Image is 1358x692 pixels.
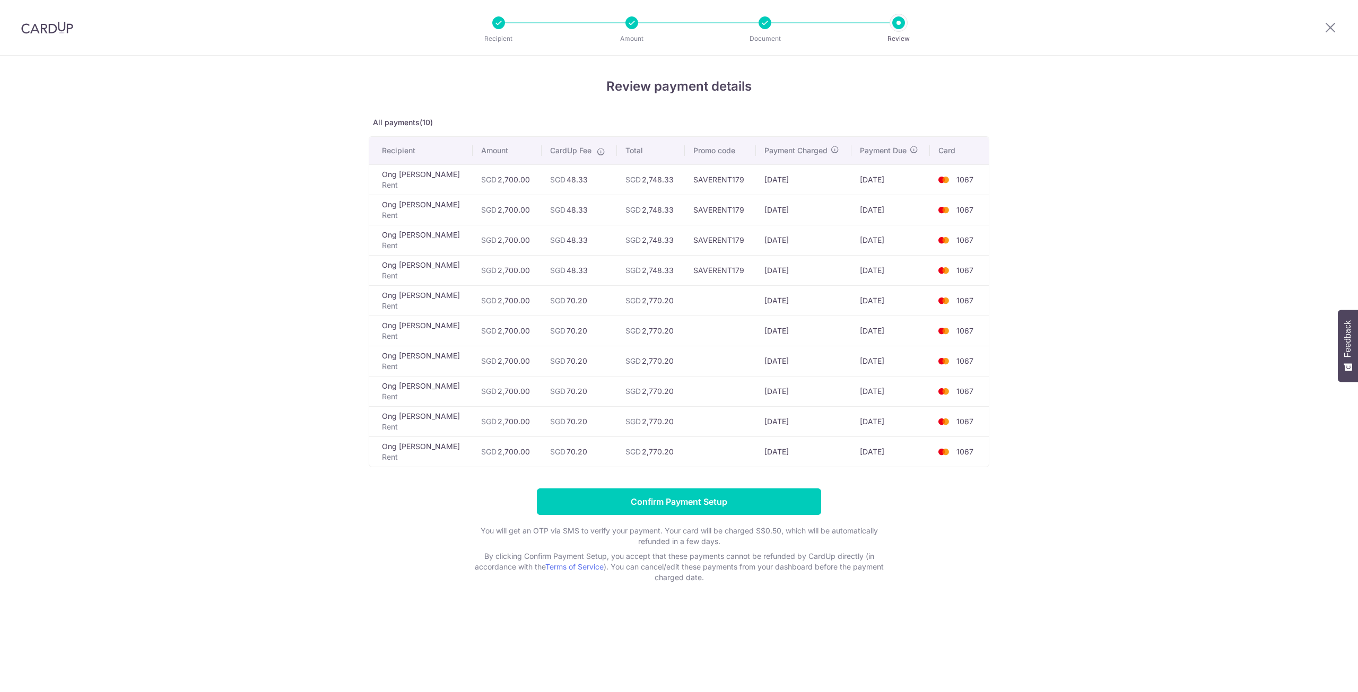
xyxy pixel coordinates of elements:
td: [DATE] [756,164,852,195]
td: SAVERENT179 [685,164,756,195]
span: SGD [625,205,641,214]
img: <span class="translation_missing" title="translation missing: en.account_steps.new_confirm_form.b... [933,294,954,307]
td: Ong [PERSON_NAME] [369,285,473,316]
th: Promo code [685,137,756,164]
span: SGD [550,447,565,456]
span: 1067 [956,356,973,365]
td: 70.20 [542,406,617,436]
p: Rent [382,180,464,190]
p: All payments(10) [369,117,989,128]
td: 2,770.20 [617,436,685,467]
img: <span class="translation_missing" title="translation missing: en.account_steps.new_confirm_form.b... [933,173,954,186]
span: SGD [550,205,565,214]
span: SGD [481,417,497,426]
p: Rent [382,452,464,462]
td: [DATE] [756,406,852,436]
p: Rent [382,301,464,311]
td: 2,770.20 [617,376,685,406]
span: 1067 [956,447,973,456]
img: CardUp [21,21,73,34]
td: 2,770.20 [617,406,685,436]
span: SGD [550,266,565,275]
a: Terms of Service [545,562,604,571]
p: Rent [382,270,464,281]
p: Review [859,33,938,44]
p: Rent [382,240,464,251]
td: Ong [PERSON_NAME] [369,346,473,376]
td: [DATE] [756,255,852,285]
td: [DATE] [756,195,852,225]
span: 1067 [956,205,973,214]
td: Ong [PERSON_NAME] [369,316,473,346]
td: 2,748.33 [617,164,685,195]
img: <span class="translation_missing" title="translation missing: en.account_steps.new_confirm_form.b... [933,325,954,337]
span: SGD [625,296,641,305]
span: SGD [550,387,565,396]
td: 2,700.00 [473,376,541,406]
img: <span class="translation_missing" title="translation missing: en.account_steps.new_confirm_form.b... [933,445,954,458]
p: Recipient [459,33,538,44]
td: SAVERENT179 [685,255,756,285]
td: [DATE] [756,376,852,406]
td: [DATE] [851,195,930,225]
td: 2,770.20 [617,346,685,376]
span: SGD [481,326,497,335]
span: 1067 [956,326,973,335]
td: 2,770.20 [617,316,685,346]
td: [DATE] [851,406,930,436]
td: Ong [PERSON_NAME] [369,255,473,285]
p: Document [726,33,804,44]
span: SGD [481,447,497,456]
td: SAVERENT179 [685,195,756,225]
p: You will get an OTP via SMS to verify your payment. Your card will be charged S$0.50, which will ... [467,525,891,547]
span: Payment Charged [764,145,828,156]
span: SGD [550,356,565,365]
td: 70.20 [542,285,617,316]
td: [DATE] [851,255,930,285]
span: SGD [481,205,497,214]
span: 1067 [956,175,973,184]
td: 2,700.00 [473,316,541,346]
img: <span class="translation_missing" title="translation missing: en.account_steps.new_confirm_form.b... [933,264,954,277]
img: <span class="translation_missing" title="translation missing: en.account_steps.new_confirm_form.b... [933,204,954,216]
td: [DATE] [851,285,930,316]
p: Amount [593,33,671,44]
td: 2,700.00 [473,255,541,285]
span: 1067 [956,266,973,275]
th: Card [930,137,989,164]
img: <span class="translation_missing" title="translation missing: en.account_steps.new_confirm_form.b... [933,385,954,398]
td: 2,748.33 [617,195,685,225]
span: 1067 [956,235,973,244]
td: SAVERENT179 [685,225,756,255]
td: 2,748.33 [617,255,685,285]
td: [DATE] [756,285,852,316]
img: <span class="translation_missing" title="translation missing: en.account_steps.new_confirm_form.b... [933,234,954,247]
span: Feedback [1343,320,1353,357]
td: Ong [PERSON_NAME] [369,195,473,225]
td: 48.33 [542,164,617,195]
td: Ong [PERSON_NAME] [369,376,473,406]
span: SGD [481,387,497,396]
td: 2,700.00 [473,406,541,436]
td: 48.33 [542,255,617,285]
span: CardUp Fee [550,145,591,156]
p: By clicking Confirm Payment Setup, you accept that these payments cannot be refunded by CardUp di... [467,551,891,583]
img: <span class="translation_missing" title="translation missing: en.account_steps.new_confirm_form.b... [933,355,954,367]
th: Total [617,137,685,164]
span: SGD [625,175,641,184]
span: SGD [625,356,641,365]
span: SGD [550,235,565,244]
td: 2,748.33 [617,225,685,255]
td: 2,700.00 [473,195,541,225]
span: SGD [550,175,565,184]
span: SGD [481,235,497,244]
input: Confirm Payment Setup [537,488,821,515]
td: 48.33 [542,225,617,255]
span: SGD [625,447,641,456]
p: Rent [382,422,464,432]
td: [DATE] [756,346,852,376]
td: Ong [PERSON_NAME] [369,406,473,436]
span: SGD [625,387,641,396]
td: [DATE] [756,436,852,467]
td: 2,770.20 [617,285,685,316]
